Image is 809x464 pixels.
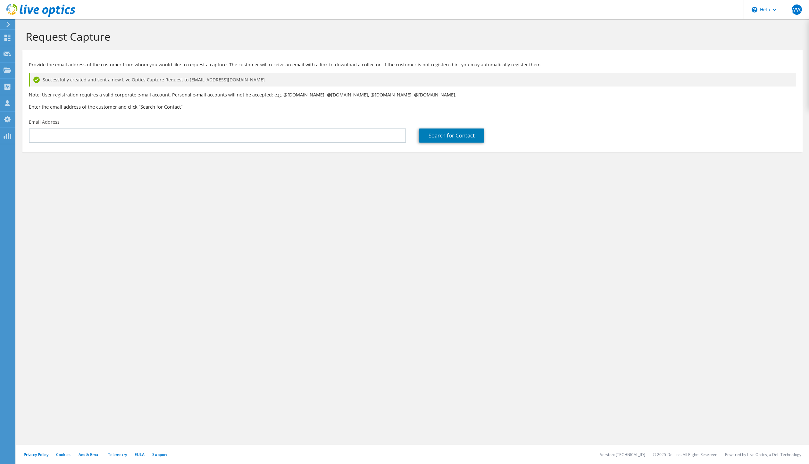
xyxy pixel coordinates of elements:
a: EULA [135,452,145,457]
span: Successfully created and sent a new Live Optics Capture Request to [EMAIL_ADDRESS][DOMAIN_NAME] [43,76,265,83]
h3: Enter the email address of the customer and click “Search for Contact”. [29,103,796,110]
a: Support [152,452,167,457]
a: Privacy Policy [24,452,48,457]
a: Cookies [56,452,71,457]
h1: Request Capture [26,30,796,43]
svg: \n [752,7,757,12]
p: Note: User registration requires a valid corporate e-mail account. Personal e-mail accounts will ... [29,91,796,98]
p: Provide the email address of the customer from whom you would like to request a capture. The cust... [29,61,796,68]
a: Search for Contact [419,128,484,143]
label: Email Address [29,119,60,125]
span: WVC [792,4,802,15]
li: © 2025 Dell Inc. All Rights Reserved [653,452,717,457]
li: Version: [TECHNICAL_ID] [600,452,645,457]
a: Ads & Email [79,452,100,457]
a: Telemetry [108,452,127,457]
li: Powered by Live Optics, a Dell Technology [725,452,801,457]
